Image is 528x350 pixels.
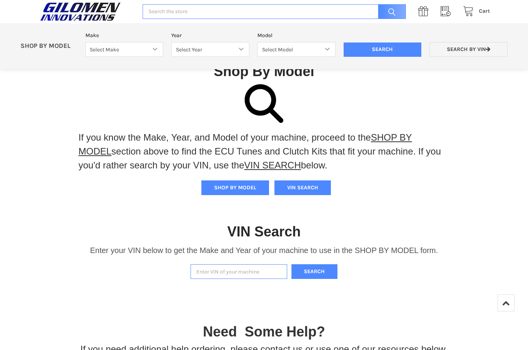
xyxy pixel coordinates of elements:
[274,180,331,195] button: VIN SEARCH
[143,4,406,19] input: Search the store
[17,42,82,50] p: SHOP BY MODEL
[291,264,338,279] button: Search
[497,294,514,311] a: Top of Page
[38,63,490,80] h1: Shop By Model
[38,2,135,21] a: GILOMEN INNOVATIONS
[227,223,301,240] h1: VIN Search
[78,132,412,156] a: SHOP BY MODEL
[479,8,490,14] span: Cart
[257,31,336,39] label: Model
[244,160,301,170] a: VIN SEARCH
[459,7,490,16] a: Cart
[429,42,508,57] a: Search by VIN
[203,321,325,342] p: Need Some Help?
[191,264,287,279] input: Enter VIN of your machine
[38,2,123,21] img: GILOMEN INNOVATIONS
[90,245,438,256] p: Enter your VIN below to get the Make and Year of your machine to use in the SHOP BY MODEL form.
[171,31,249,39] label: Year
[201,180,269,195] button: SHOP BY MODEL
[374,4,406,19] input: Search
[85,31,164,39] label: Make
[344,42,422,57] input: Search
[78,131,450,172] p: If you know the Make, Year, and Model of your machine, proceed to the section above to find the E...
